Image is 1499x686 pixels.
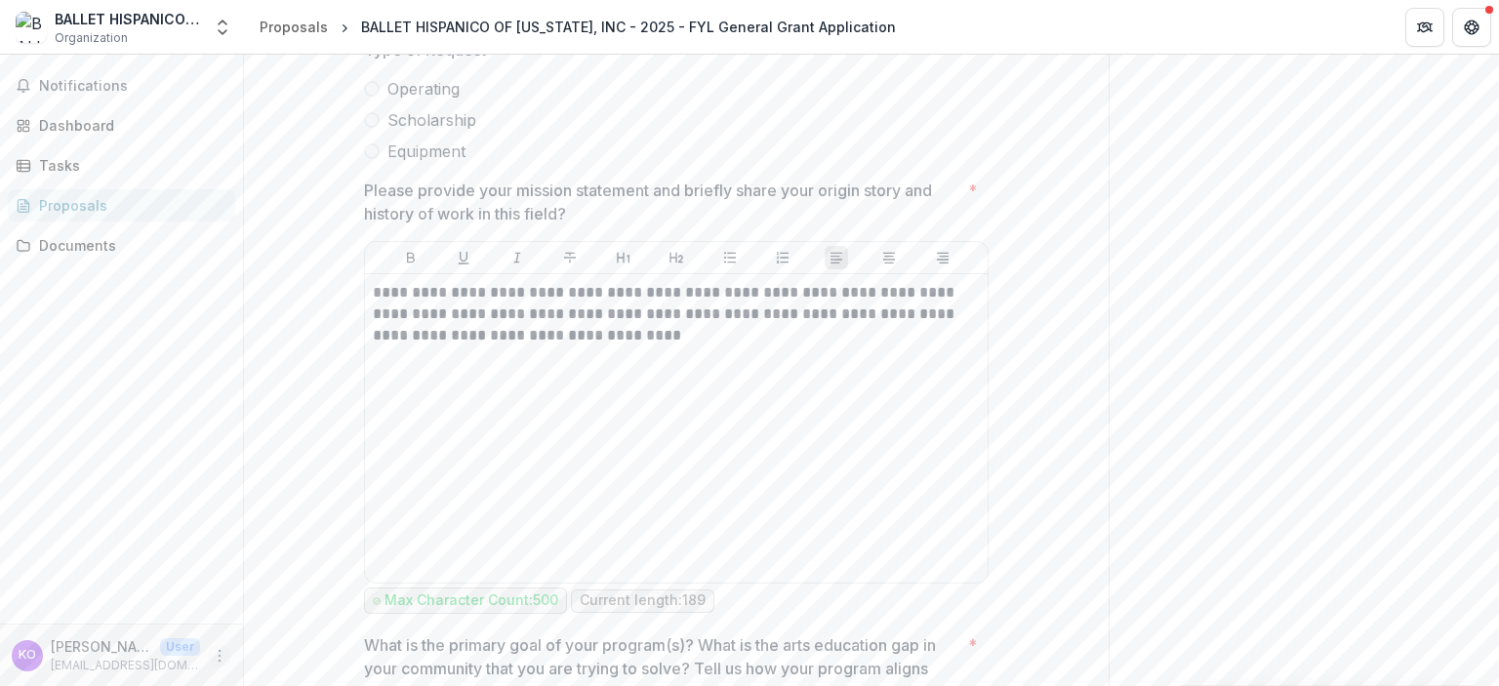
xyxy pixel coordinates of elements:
[387,108,476,132] span: Scholarship
[580,592,706,609] p: Current length: 189
[558,246,582,269] button: Strike
[506,246,529,269] button: Italicize
[260,17,328,37] div: Proposals
[877,246,901,269] button: Align Center
[8,229,235,262] a: Documents
[252,13,904,41] nav: breadcrumb
[39,155,220,176] div: Tasks
[16,12,47,43] img: BALLET HISPANICO OF NEW YORK, INC
[387,140,466,163] span: Equipment
[19,649,36,662] div: Kaitlin Overton
[55,29,128,47] span: Organization
[399,246,423,269] button: Bold
[51,657,200,674] p: [EMAIL_ADDRESS][DOMAIN_NAME]
[39,195,220,216] div: Proposals
[771,246,794,269] button: Ordered List
[252,13,336,41] a: Proposals
[160,638,200,656] p: User
[8,109,235,141] a: Dashboard
[8,189,235,222] a: Proposals
[39,235,220,256] div: Documents
[612,246,635,269] button: Heading 1
[825,246,848,269] button: Align Left
[8,70,235,101] button: Notifications
[1452,8,1491,47] button: Get Help
[1405,8,1444,47] button: Partners
[452,246,475,269] button: Underline
[364,179,960,225] p: Please provide your mission statement and briefly share your origin story and history of work in ...
[51,636,152,657] p: [PERSON_NAME]
[385,592,558,609] p: Max Character Count: 500
[387,77,460,101] span: Operating
[8,149,235,182] a: Tasks
[665,246,688,269] button: Heading 2
[39,115,220,136] div: Dashboard
[39,78,227,95] span: Notifications
[931,246,954,269] button: Align Right
[361,17,896,37] div: BALLET HISPANICO OF [US_STATE], INC - 2025 - FYL General Grant Application
[55,9,201,29] div: BALLET HISPANICO OF [US_STATE], INC
[209,8,236,47] button: Open entity switcher
[718,246,742,269] button: Bullet List
[208,644,231,667] button: More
